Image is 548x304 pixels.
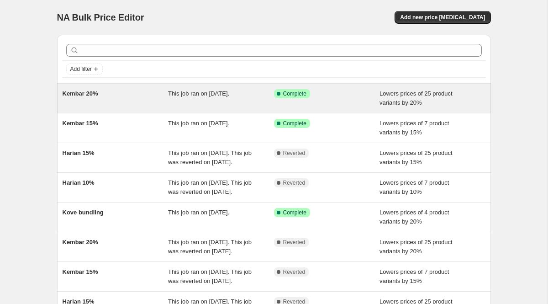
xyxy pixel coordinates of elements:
[168,90,229,97] span: This job ran on [DATE].
[63,149,95,156] span: Harian 15%
[63,179,95,186] span: Harian 10%
[379,149,453,165] span: Lowers prices of 25 product variants by 15%
[168,268,252,284] span: This job ran on [DATE]. This job was reverted on [DATE].
[63,239,98,245] span: Kembar 20%
[168,149,252,165] span: This job ran on [DATE]. This job was reverted on [DATE].
[63,268,98,275] span: Kembar 15%
[283,90,306,97] span: Complete
[63,120,98,127] span: Kembar 15%
[168,179,252,195] span: This job ran on [DATE]. This job was reverted on [DATE].
[400,14,485,21] span: Add new price [MEDICAL_DATA]
[379,120,449,136] span: Lowers prices of 7 product variants by 15%
[57,12,144,22] span: NA Bulk Price Editor
[283,149,306,157] span: Reverted
[63,209,104,216] span: Kove bundling
[379,90,453,106] span: Lowers prices of 25 product variants by 20%
[168,209,229,216] span: This job ran on [DATE].
[168,120,229,127] span: This job ran on [DATE].
[395,11,490,24] button: Add new price [MEDICAL_DATA]
[379,239,453,255] span: Lowers prices of 25 product variants by 20%
[283,268,306,276] span: Reverted
[283,179,306,187] span: Reverted
[168,239,252,255] span: This job ran on [DATE]. This job was reverted on [DATE].
[283,120,306,127] span: Complete
[379,268,449,284] span: Lowers prices of 7 product variants by 15%
[66,64,103,75] button: Add filter
[379,179,449,195] span: Lowers prices of 7 product variants by 10%
[63,90,98,97] span: Kembar 20%
[283,209,306,216] span: Complete
[379,209,449,225] span: Lowers prices of 4 product variants by 20%
[283,239,306,246] span: Reverted
[70,65,92,73] span: Add filter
